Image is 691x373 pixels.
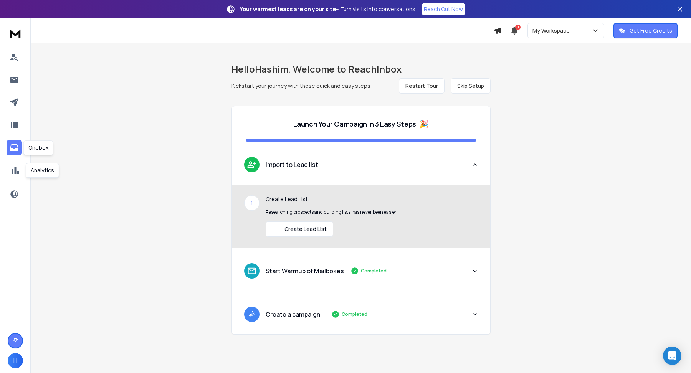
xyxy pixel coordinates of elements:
[231,63,491,75] h1: Hello Hashim , Welcome to ReachInbox
[26,163,59,178] div: Analytics
[266,209,478,215] p: Researching prospects and building lists has never been easier.
[240,5,415,13] p: – Turn visits into conversations
[399,78,445,94] button: Restart Tour
[23,140,53,155] div: Onebox
[232,300,490,334] button: leadCreate a campaignCompleted
[451,78,491,94] button: Skip Setup
[247,266,257,276] img: lead
[419,119,429,129] span: 🎉
[266,160,318,169] p: Import to Lead list
[272,224,281,234] img: lead
[247,160,257,169] img: lead
[266,266,344,276] p: Start Warmup of Mailboxes
[630,27,672,35] p: Get Free Credits
[293,119,416,129] p: Launch Your Campaign in 3 Easy Steps
[232,257,490,291] button: leadStart Warmup of MailboxesCompleted
[232,151,490,185] button: leadImport to Lead list
[422,3,465,15] a: Reach Out Now
[342,311,367,317] p: Completed
[266,310,320,319] p: Create a campaign
[457,82,484,90] span: Skip Setup
[266,221,333,237] button: Create Lead List
[247,309,257,319] img: lead
[8,26,23,40] img: logo
[8,353,23,368] button: H
[613,23,678,38] button: Get Free Credits
[231,82,370,90] p: Kickstart your journey with these quick and easy steps
[266,195,478,203] p: Create Lead List
[361,268,387,274] p: Completed
[532,27,573,35] p: My Workspace
[424,5,463,13] p: Reach Out Now
[663,347,681,365] div: Open Intercom Messenger
[515,25,521,30] span: 11
[244,195,260,211] div: 1
[232,185,490,248] div: leadImport to Lead list
[240,5,336,13] strong: Your warmest leads are on your site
